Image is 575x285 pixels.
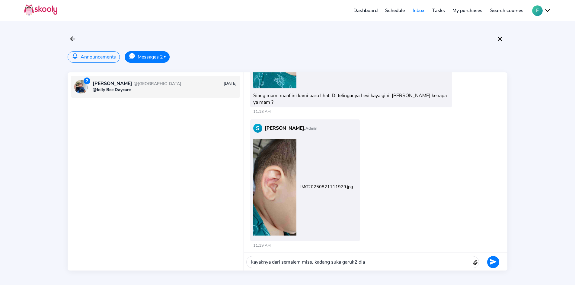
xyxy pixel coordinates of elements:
[305,126,317,131] span: Admin
[129,53,135,59] ion-icon: chatbubble ellipses
[487,256,499,268] button: send
[93,80,181,87] div: [PERSON_NAME]
[532,5,551,16] button: Fchevron down outline
[428,6,449,15] a: Tasks
[409,6,428,15] a: Inbox
[74,80,88,93] img: 202504110724589150957335619769746266608800361541202504110745080792294527529358.jpg
[68,51,120,63] button: Announcements
[486,6,527,15] a: Search courses
[69,35,76,43] ion-icon: arrow back outline
[496,35,503,43] ion-icon: close
[134,81,181,87] span: @[GEOGRAPHIC_DATA]
[253,124,262,133] div: S
[495,34,505,44] button: close
[250,109,452,114] span: 11:18 AM
[84,78,90,84] div: 2
[93,87,237,93] div: @Jolly Bee Daycare
[382,6,409,15] a: Schedule
[490,258,497,265] ion-icon: send
[350,6,382,15] a: Dashboard
[224,81,237,86] div: [DATE]
[247,256,472,268] div: kayaknya dari semalem miss, kadang suka garuk2 dia
[471,258,480,268] ion-icon: attach outline
[265,125,317,131] span: [PERSON_NAME],
[125,51,169,63] button: Messages 2•
[300,184,353,190] div: IMG20250821111929.jpg
[164,53,166,59] span: •
[68,34,78,44] button: arrow back outline
[72,53,78,59] ion-icon: notifications outline
[472,259,479,268] button: attach outline
[250,243,452,248] span: 11:19 AM
[24,4,57,16] img: Skooly
[449,6,486,15] a: My purchases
